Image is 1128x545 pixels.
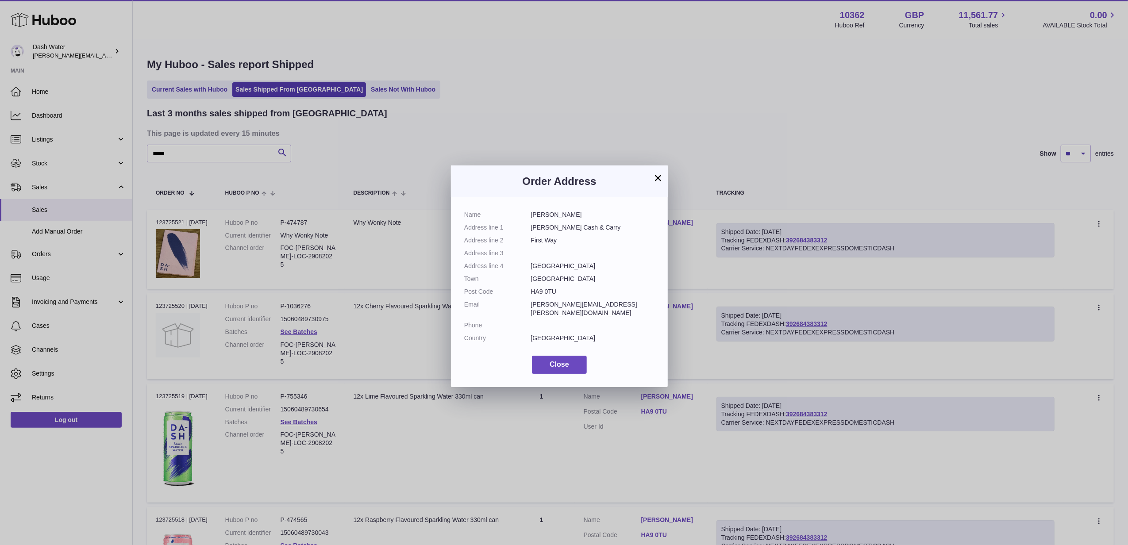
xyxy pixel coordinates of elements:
[550,361,569,368] span: Close
[532,356,587,374] button: Close
[653,173,663,183] button: ×
[531,300,655,317] dd: [PERSON_NAME][EMAIL_ADDRESS][PERSON_NAME][DOMAIN_NAME]
[464,249,531,257] dt: Address line 3
[531,262,655,270] dd: [GEOGRAPHIC_DATA]
[464,211,531,219] dt: Name
[464,174,654,188] h3: Order Address
[531,334,655,342] dd: [GEOGRAPHIC_DATA]
[464,321,531,330] dt: Phone
[464,300,531,317] dt: Email
[464,288,531,296] dt: Post Code
[464,334,531,342] dt: Country
[531,223,655,232] dd: [PERSON_NAME] Cash & Carry
[464,223,531,232] dt: Address line 1
[531,236,655,245] dd: First Way
[531,275,655,283] dd: [GEOGRAPHIC_DATA]
[531,288,655,296] dd: HA9 0TU
[464,236,531,245] dt: Address line 2
[531,211,655,219] dd: [PERSON_NAME]
[464,275,531,283] dt: Town
[464,262,531,270] dt: Address line 4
